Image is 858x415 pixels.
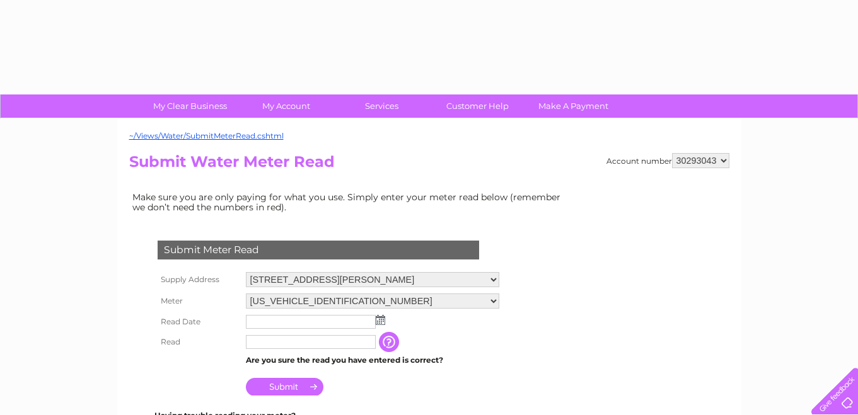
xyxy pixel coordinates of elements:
[154,312,243,332] th: Read Date
[521,94,625,118] a: Make A Payment
[243,352,502,368] td: Are you sure the read you have entered is correct?
[129,131,284,140] a: ~/Views/Water/SubmitMeterRead.cshtml
[426,94,530,118] a: Customer Help
[379,332,402,352] input: Information
[129,189,571,215] td: Make sure you are only paying for what you use. Simply enter your meter read below (remember we d...
[138,94,242,118] a: My Clear Business
[376,315,385,325] img: ...
[154,290,243,312] th: Meter
[330,94,434,118] a: Services
[154,269,243,290] th: Supply Address
[606,153,729,168] div: Account number
[154,332,243,352] th: Read
[234,94,338,118] a: My Account
[158,241,479,259] div: Submit Meter Read
[246,378,323,395] input: Submit
[129,153,729,177] h2: Submit Water Meter Read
